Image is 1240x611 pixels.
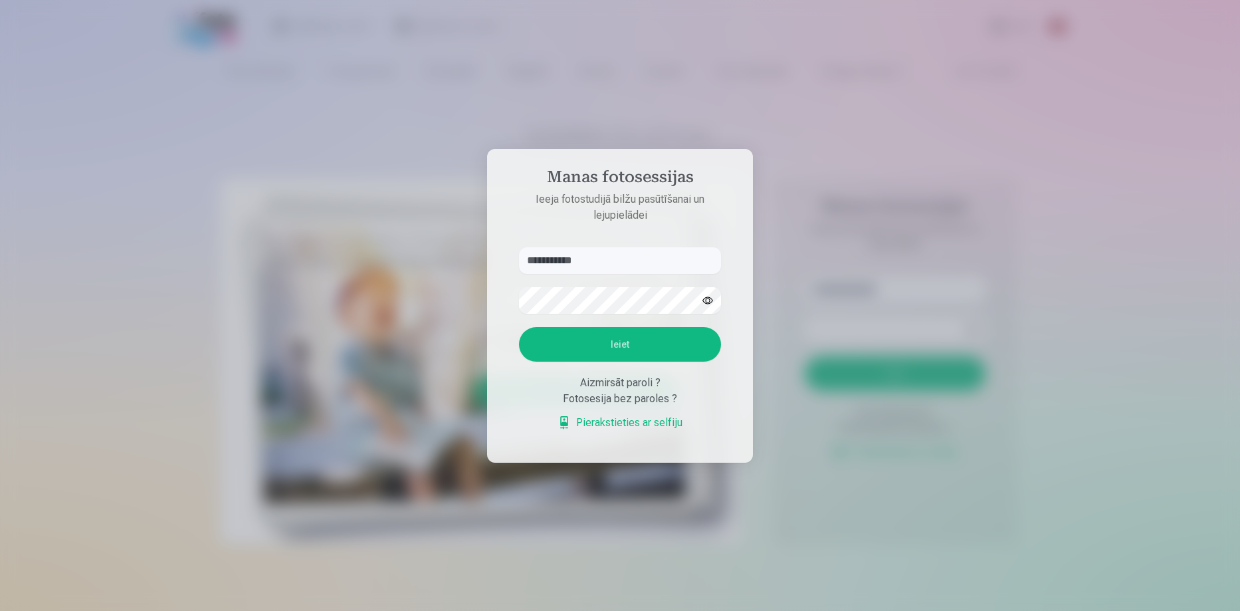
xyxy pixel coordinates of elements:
[506,168,734,191] h4: Manas fotosessijas
[519,375,721,391] div: Aizmirsāt paroli ?
[506,191,734,223] p: Ieeja fotostudijā bilžu pasūtīšanai un lejupielādei
[519,327,721,362] button: Ieiet
[558,415,682,431] a: Pierakstieties ar selfiju
[519,391,721,407] div: Fotosesija bez paroles ?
